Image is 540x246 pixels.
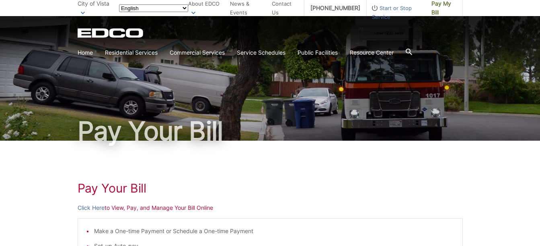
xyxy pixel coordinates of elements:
h1: Pay Your Bill [78,118,463,144]
a: Home [78,48,93,57]
a: Service Schedules [237,48,285,57]
a: Resource Center [350,48,394,57]
a: EDCD logo. Return to the homepage. [78,28,144,38]
a: Click Here [78,203,105,212]
a: Commercial Services [170,48,225,57]
li: Make a One-time Payment or Schedule a One-time Payment [94,227,454,236]
a: Public Facilities [298,48,338,57]
a: Residential Services [105,48,158,57]
p: to View, Pay, and Manage Your Bill Online [78,203,463,212]
select: Select a language [119,4,188,12]
h1: Pay Your Bill [78,181,463,195]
